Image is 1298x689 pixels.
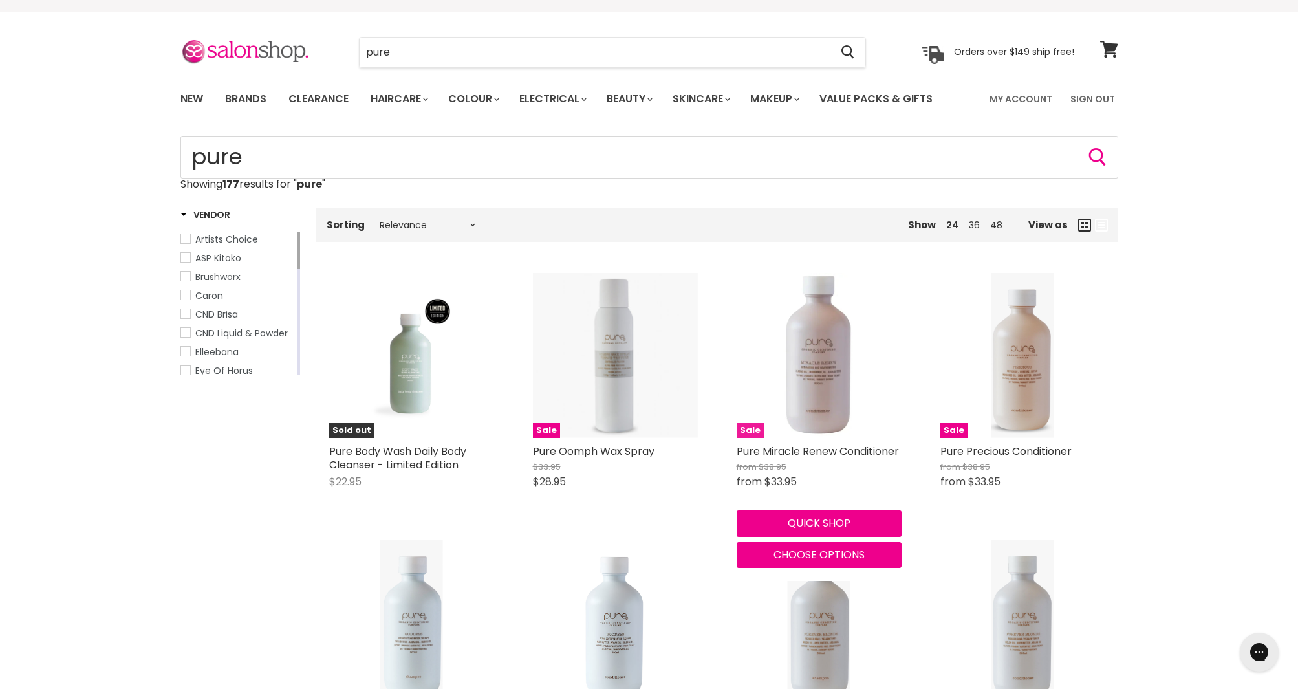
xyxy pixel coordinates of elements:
[663,85,738,113] a: Skincare
[180,179,1118,190] p: Showing results for " "
[180,364,294,378] a: Eye Of Horus
[195,252,241,265] span: ASP Kitoko
[908,218,936,232] span: Show
[180,251,294,265] a: ASP Kitoko
[195,308,238,321] span: CND Brisa
[982,85,1060,113] a: My Account
[327,219,365,230] label: Sorting
[279,85,358,113] a: Clearance
[329,273,494,438] a: Pure Body Wash Daily Body Cleanser - Limited EditionSold out
[1087,147,1108,168] button: Search
[329,444,466,472] a: Pure Body Wash Daily Body Cleanser - Limited Edition
[831,38,865,67] button: Search
[180,208,230,221] h3: Vendor
[171,85,213,113] a: New
[180,307,294,322] a: CND Brisa
[195,289,223,302] span: Caron
[359,37,866,68] form: Product
[737,273,902,438] img: Pure Miracle Renew Conditioner
[215,85,276,113] a: Brands
[737,273,902,438] a: Pure Miracle Renew ConditionerSale
[345,273,478,438] img: Pure Body Wash Daily Body Cleanser - Limited Edition
[737,542,902,568] button: Choose options
[180,270,294,284] a: Brushworx
[195,364,253,377] span: Eye Of Horus
[1233,628,1285,676] iframe: Gorgias live chat messenger
[759,461,786,473] span: $38.95
[741,85,807,113] a: Makeup
[533,273,698,438] a: Pure Oomph Wax SpraySale
[438,85,507,113] a: Colour
[533,273,698,438] img: Pure Oomph Wax Spray
[533,423,560,438] span: Sale
[533,474,566,489] span: $28.95
[361,85,436,113] a: Haircare
[329,474,362,489] span: $22.95
[968,474,1001,489] span: $33.95
[180,232,294,246] a: Artists Choice
[962,461,990,473] span: $38.95
[773,547,865,562] span: Choose options
[991,273,1054,438] img: Pure Precious Conditioner
[195,345,239,358] span: Elleebana
[737,474,762,489] span: from
[597,85,660,113] a: Beauty
[1028,219,1068,230] span: View as
[940,273,1105,438] a: Pure Precious ConditionerSale
[180,326,294,340] a: CND Liquid & Powder
[180,136,1118,179] form: Product
[510,85,594,113] a: Electrical
[969,219,980,232] a: 36
[222,177,239,191] strong: 177
[810,85,942,113] a: Value Packs & Gifts
[990,219,1002,232] a: 48
[946,219,958,232] a: 24
[180,345,294,359] a: Elleebana
[940,423,968,438] span: Sale
[940,474,966,489] span: from
[329,423,374,438] span: Sold out
[164,80,1134,118] nav: Main
[195,327,288,340] span: CND Liquid & Powder
[195,233,258,246] span: Artists Choice
[171,80,962,118] ul: Main menu
[533,444,654,459] a: Pure Oomph Wax Spray
[360,38,831,67] input: Search
[195,270,241,283] span: Brushworx
[940,461,960,473] span: from
[297,177,322,191] strong: pure
[180,136,1118,179] input: Search
[954,46,1074,58] p: Orders over $149 ship free!
[737,444,899,459] a: Pure Miracle Renew Conditioner
[764,474,797,489] span: $33.95
[737,461,757,473] span: from
[1063,85,1123,113] a: Sign Out
[940,444,1072,459] a: Pure Precious Conditioner
[737,510,902,536] button: Quick shop
[180,289,294,303] a: Caron
[533,461,561,473] span: $33.95
[737,423,764,438] span: Sale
